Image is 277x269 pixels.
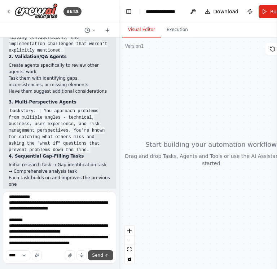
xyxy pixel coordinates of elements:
span: Download [213,8,238,15]
img: Logo [14,3,58,19]
button: Start a new chat [102,26,113,35]
li: Each task builds on and improves the previous one [9,175,110,188]
button: Visual Editor [122,22,161,38]
div: BETA [63,7,82,16]
button: Upload files [65,250,75,260]
strong: 3. Multi-Perspective Agents [9,100,76,105]
li: Task them with identifying gaps, inconsistencies, or missing elements [9,75,110,88]
button: Hide left sidebar [124,6,134,17]
li: Initial research task → Gap identification task → Comprehensive analysis task [9,162,110,175]
button: toggle interactivity [125,254,134,264]
div: Version 1 [125,43,144,49]
button: Execution [161,22,194,38]
strong: 2. Validation/QA Agents [9,54,67,59]
button: zoom out [125,235,134,245]
strong: 4. Sequential Gap-Filling Tasks [9,154,84,159]
button: Click to speak your automation idea [76,250,87,260]
nav: breadcrumb [146,8,182,15]
button: fit view [125,245,134,254]
li: Have them suggest additional considerations [9,88,110,94]
code: backstory: | You approach problems from multiple angles - technical, business, user experience, a... [9,108,105,153]
button: zoom in [125,226,134,235]
button: Send [88,250,113,260]
button: Improve this prompt [32,250,42,260]
li: Create agents specifically to review other agents' work [9,62,110,75]
span: Send [92,252,103,258]
button: Switch to previous chat [82,26,99,35]
div: React Flow controls [125,226,134,264]
button: Download [202,5,241,18]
